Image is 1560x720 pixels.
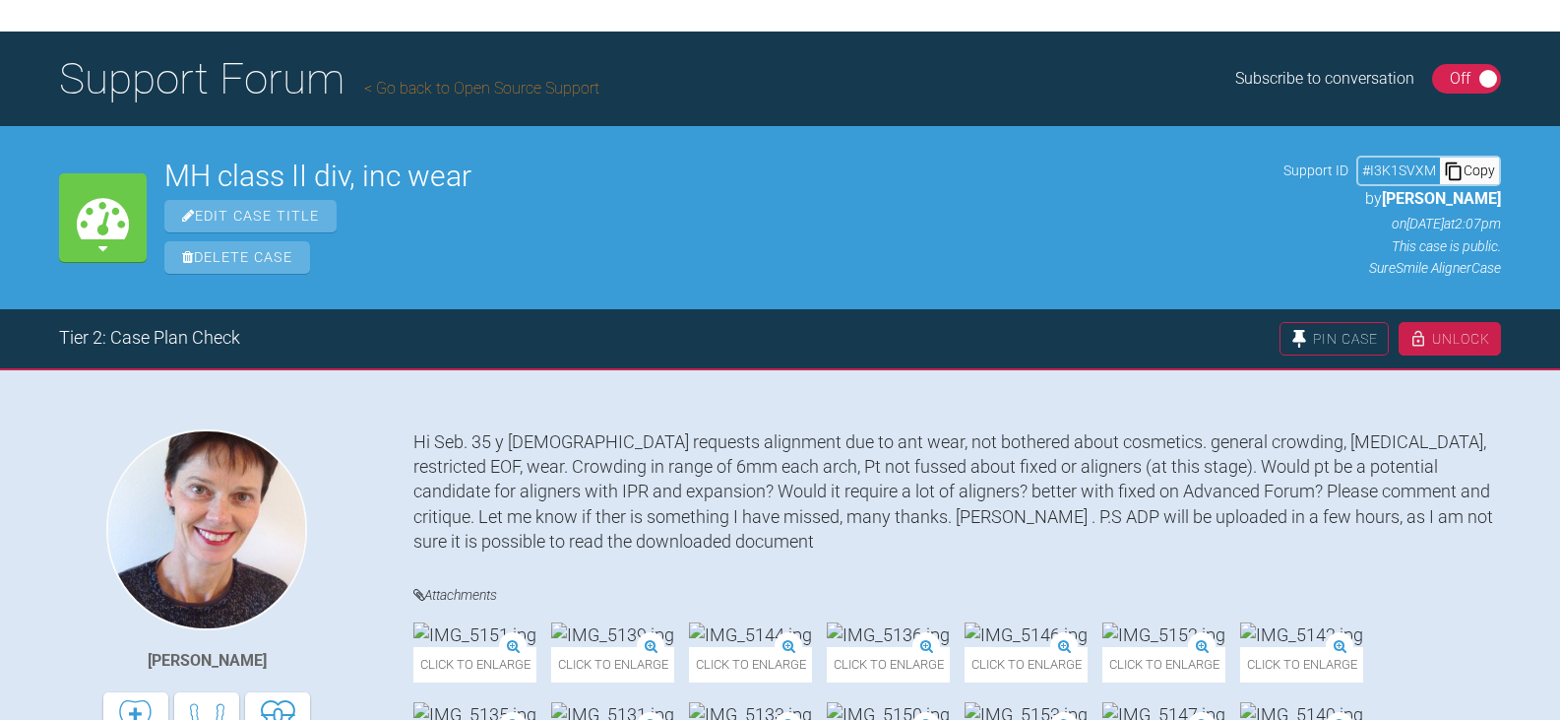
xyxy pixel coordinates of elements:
img: IMG_5144.jpg [689,622,812,647]
span: Click to enlarge [551,647,674,682]
p: by [1283,186,1501,212]
img: pin.fff216dc.svg [1290,330,1308,348]
span: Click to enlarge [827,647,950,682]
a: Go back to Open Source Support [364,79,599,98]
div: Off [1450,66,1470,92]
h2: MH class II div, inc wear [164,162,1266,191]
p: This case is public. [1283,235,1501,257]
span: Edit Case Title [164,200,337,232]
div: Pin Case [1279,322,1389,356]
div: Tier 2: Case Plan Check [59,324,240,353]
img: IMG_5146.jpg [965,622,1088,647]
span: Click to enlarge [1102,647,1225,682]
span: Click to enlarge [965,647,1088,682]
div: Unlock [1399,322,1501,356]
h1: Support Forum [59,44,599,113]
img: IMG_5139.jpg [551,622,674,647]
img: IMG_5151.jpg [413,622,536,647]
img: Kirsten Andersen [106,429,307,630]
img: unlock.cc94ed01.svg [1409,330,1427,348]
div: Copy [1440,158,1499,183]
img: IMG_5136.jpg [827,622,950,647]
span: Click to enlarge [413,647,536,682]
span: Delete Case [164,241,310,274]
span: [PERSON_NAME] [1382,189,1501,208]
h4: Attachments [413,583,1501,608]
p: SureSmile Aligner Case [1283,257,1501,279]
img: IMG_5152.jpg [1102,622,1225,647]
div: [PERSON_NAME] [148,648,267,674]
div: Subscribe to conversation [1235,66,1414,92]
img: IMG_5142.jpg [1240,622,1363,647]
span: Click to enlarge [1240,647,1363,682]
span: Click to enlarge [689,647,812,682]
div: Hi Seb. 35 y [DEMOGRAPHIC_DATA] requests alignment due to ant wear, not bothered about cosmetics.... [413,429,1501,554]
div: # I3K1SVXM [1358,160,1440,181]
p: on [DATE] at 2:07pm [1283,213,1501,234]
span: Support ID [1283,160,1348,181]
